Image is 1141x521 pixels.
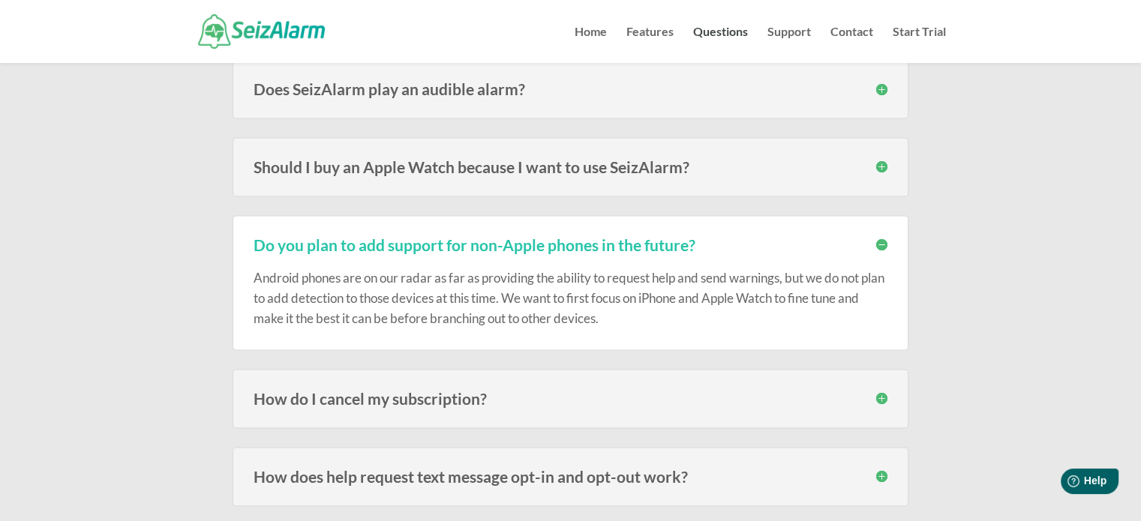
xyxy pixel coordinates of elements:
[575,26,607,63] a: Home
[254,469,887,484] h3: How does help request text message opt-in and opt-out work?
[693,26,748,63] a: Questions
[1007,463,1124,505] iframe: Help widget launcher
[254,159,887,175] h3: Should I buy an Apple Watch because I want to use SeizAlarm?
[254,391,887,406] h3: How do I cancel my subscription?
[767,26,811,63] a: Support
[254,237,887,253] h3: Do you plan to add support for non-Apple phones in the future?
[198,14,325,48] img: SeizAlarm
[254,81,887,97] h3: Does SeizAlarm play an audible alarm?
[626,26,674,63] a: Features
[830,26,873,63] a: Contact
[254,253,887,329] div: Android phones are on our radar as far as providing the ability to request help and send warnings...
[893,26,946,63] a: Start Trial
